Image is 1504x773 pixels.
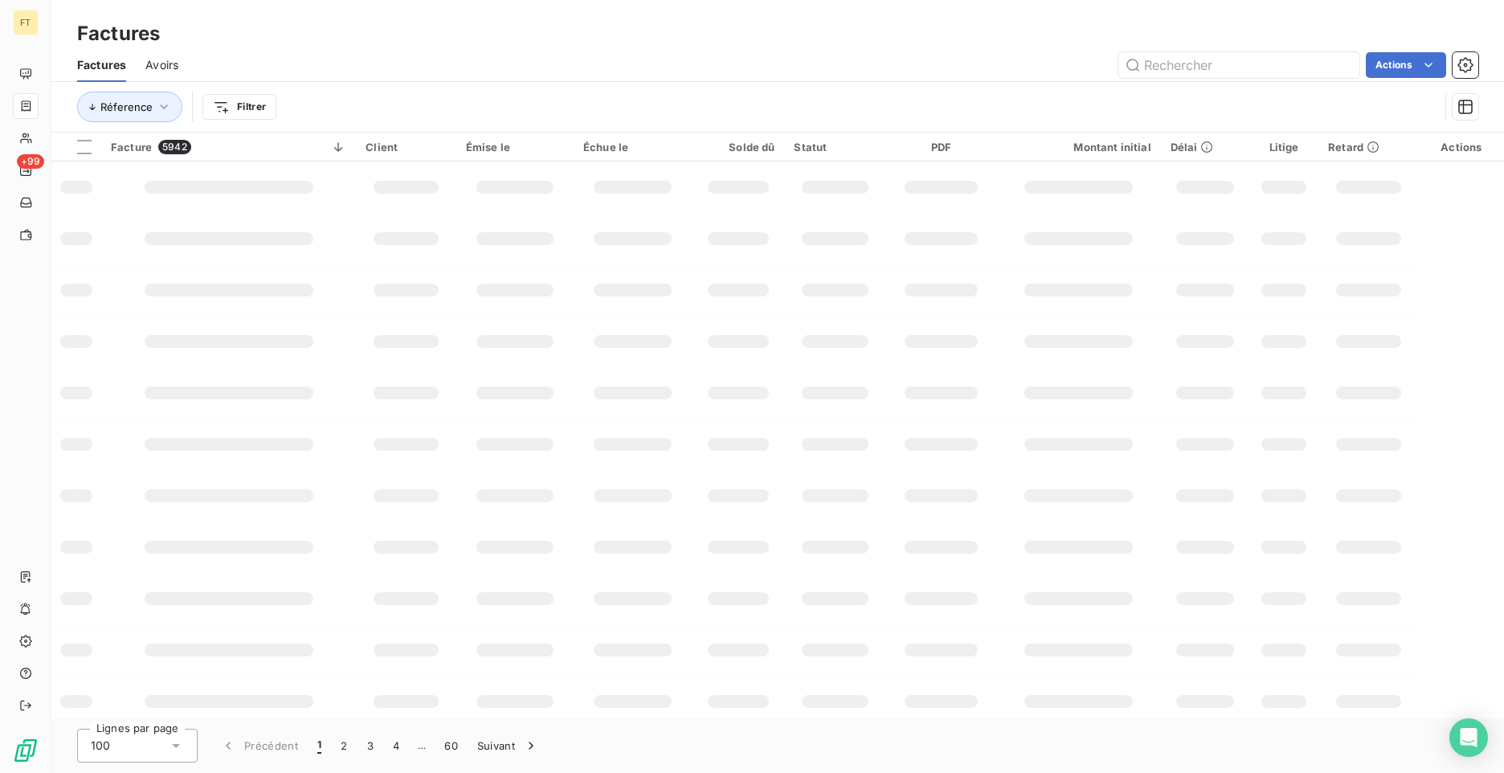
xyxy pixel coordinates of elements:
[468,729,549,763] button: Suivant
[701,141,774,153] div: Solde dû
[466,141,564,153] div: Émise le
[13,10,39,35] div: FT
[77,92,182,122] button: Réference
[1428,141,1494,153] div: Actions
[794,141,876,153] div: Statut
[145,57,178,73] span: Avoirs
[583,141,683,153] div: Échue le
[210,729,308,763] button: Précédent
[1171,141,1240,153] div: Délai
[409,733,435,759] span: …
[1449,718,1488,757] div: Open Intercom Messenger
[1118,52,1359,78] input: Rechercher
[317,738,321,754] span: 1
[383,729,409,763] button: 4
[308,729,331,763] button: 1
[158,140,191,154] span: 5942
[100,100,153,113] span: Réference
[331,729,357,763] button: 2
[358,729,383,763] button: 3
[111,141,152,153] span: Facture
[1259,141,1309,153] div: Litige
[17,154,44,169] span: +99
[895,141,987,153] div: PDF
[91,738,110,754] span: 100
[77,19,160,48] h3: Factures
[366,141,447,153] div: Client
[202,94,276,120] button: Filtrer
[435,729,468,763] button: 60
[13,738,39,763] img: Logo LeanPay
[1006,141,1150,153] div: Montant initial
[1366,52,1446,78] button: Actions
[77,57,126,73] span: Factures
[1328,141,1409,153] div: Retard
